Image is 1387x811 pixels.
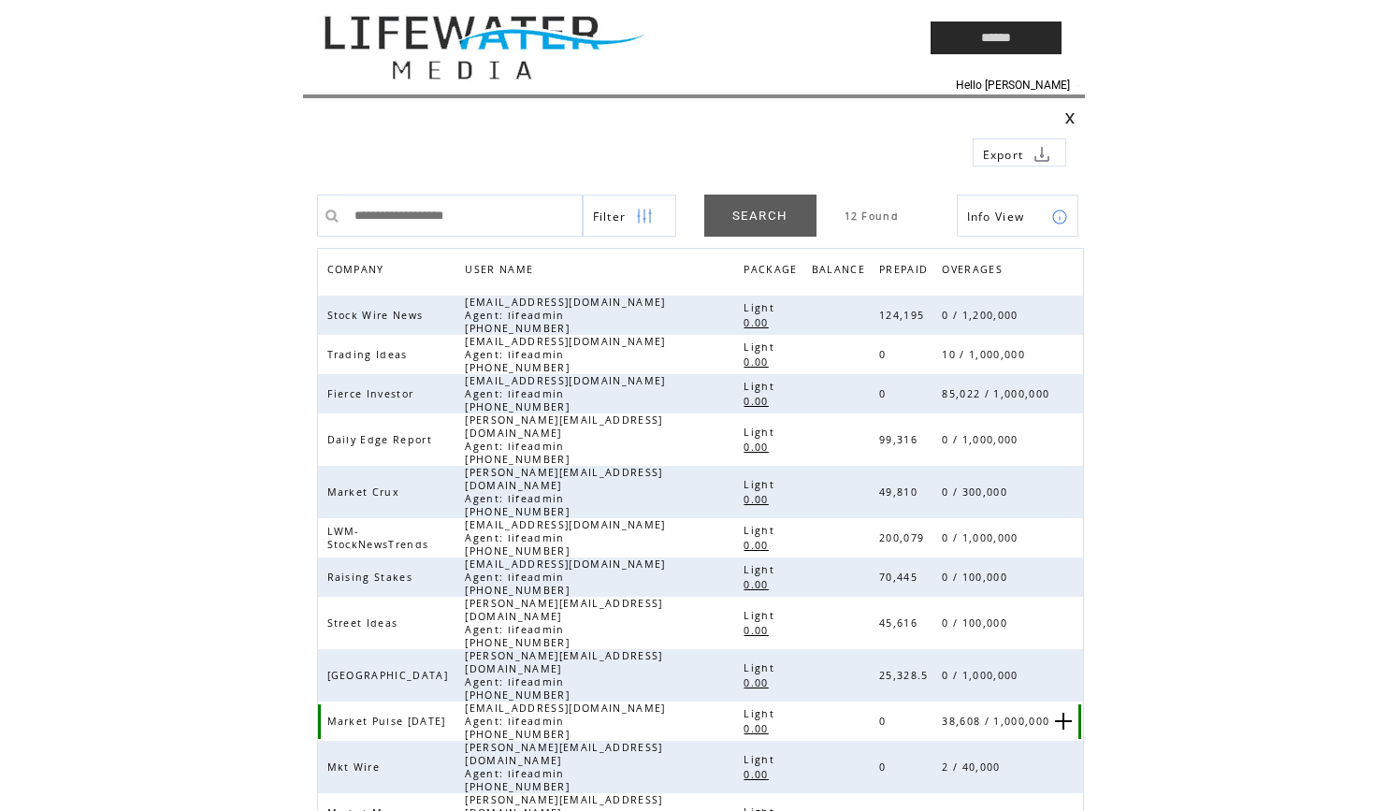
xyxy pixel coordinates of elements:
img: download.png [1033,146,1050,163]
span: PREPAID [879,258,932,285]
span: [GEOGRAPHIC_DATA] [327,669,454,682]
span: 0 [879,387,890,400]
a: 0.00 [744,491,777,507]
span: Market Pulse [DATE] [327,715,451,728]
span: Street Ideas [327,616,403,630]
span: LWM-StockNewsTrends [327,525,434,551]
span: 0.00 [744,395,773,408]
span: [EMAIL_ADDRESS][DOMAIN_NAME] Agent: lifeadmin [PHONE_NUMBER] [465,702,665,741]
span: 0 / 300,000 [942,485,1012,499]
span: 0.00 [744,539,773,552]
a: Export [973,138,1066,167]
span: PACKAGE [744,258,802,285]
span: Light [744,661,779,674]
span: 0 / 1,000,000 [942,669,1022,682]
a: 0.00 [744,766,777,782]
span: USER NAME [465,258,538,285]
span: [EMAIL_ADDRESS][DOMAIN_NAME] Agent: lifeadmin [PHONE_NUMBER] [465,518,665,558]
span: Market Crux [327,485,405,499]
span: [PERSON_NAME][EMAIL_ADDRESS][DOMAIN_NAME] Agent: lifeadmin [PHONE_NUMBER] [465,741,662,793]
span: 200,079 [879,531,929,544]
a: Add or Remove credits [1055,713,1072,730]
span: Light [744,707,779,720]
span: [EMAIL_ADDRESS][DOMAIN_NAME] Agent: lifeadmin [PHONE_NUMBER] [465,374,665,413]
img: info.png [1051,209,1068,225]
span: 85,022 / 1,000,000 [942,387,1054,400]
span: Light [744,753,779,766]
a: 0.00 [744,576,777,592]
span: 0 [879,715,890,728]
span: [EMAIL_ADDRESS][DOMAIN_NAME] Agent: lifeadmin [PHONE_NUMBER] [465,335,665,374]
span: 0 [879,348,890,361]
a: OVERAGES [942,258,1012,285]
span: 0.00 [744,493,773,506]
span: 0.00 [744,441,773,454]
span: 0 / 1,000,000 [942,531,1022,544]
a: Info View [957,195,1078,237]
a: 0.00 [744,674,777,690]
span: [EMAIL_ADDRESS][DOMAIN_NAME] Agent: lifeadmin [PHONE_NUMBER] [465,558,665,597]
span: 0.00 [744,768,773,781]
span: 49,810 [879,485,922,499]
span: 99,316 [879,433,922,446]
span: [PERSON_NAME][EMAIL_ADDRESS][DOMAIN_NAME] Agent: lifeadmin [PHONE_NUMBER] [465,597,662,649]
span: 0.00 [744,676,773,689]
a: SEARCH [704,195,816,237]
span: Hello [PERSON_NAME] [956,79,1070,92]
span: Light [744,380,779,393]
span: 0 / 100,000 [942,616,1012,630]
span: 0.00 [744,316,773,329]
a: 0.00 [744,720,777,736]
span: Show filters [593,209,627,224]
span: 124,195 [879,309,929,322]
span: 12 Found [845,210,900,223]
span: 10 / 1,000,000 [942,348,1030,361]
a: PACKAGE [744,258,806,285]
span: COMPANY [327,258,389,285]
a: Filter [583,195,676,237]
span: 0.00 [744,355,773,369]
a: 0.00 [744,314,777,330]
span: Light [744,340,779,354]
span: Mkt Wire [327,760,385,774]
span: [PERSON_NAME][EMAIL_ADDRESS][DOMAIN_NAME] Agent: lifeadmin [PHONE_NUMBER] [465,466,662,518]
span: 38,608 / 1,000,000 [942,715,1054,728]
span: 0.00 [744,722,773,735]
span: Light [744,301,779,314]
a: 0.00 [744,622,777,638]
span: OVERAGES [942,258,1007,285]
span: [PERSON_NAME][EMAIL_ADDRESS][DOMAIN_NAME] Agent: lifeadmin [PHONE_NUMBER] [465,649,662,702]
span: Light [744,563,779,576]
span: Raising Stakes [327,571,418,584]
span: Light [744,609,779,622]
a: 0.00 [744,354,777,369]
span: Light [744,426,779,439]
a: BALANCE [812,258,874,285]
span: BALANCE [812,258,870,285]
span: 0.00 [744,578,773,591]
a: COMPANY [327,263,389,274]
span: 0.00 [744,624,773,637]
span: Light [744,478,779,491]
span: Stock Wire News [327,309,428,322]
span: Show Info View [967,209,1025,224]
span: 45,616 [879,616,922,630]
span: 0 / 1,200,000 [942,309,1022,322]
span: Trading Ideas [327,348,412,361]
span: Export to csv file [983,147,1024,163]
span: 0 [879,760,890,774]
span: Daily Edge Report [327,433,438,446]
span: 0 / 1,000,000 [942,433,1022,446]
span: [EMAIL_ADDRESS][DOMAIN_NAME] Agent: lifeadmin [PHONE_NUMBER] [465,296,665,335]
span: Light [744,524,779,537]
span: 70,445 [879,571,922,584]
a: 0.00 [744,393,777,409]
img: filters.png [636,196,653,238]
span: 2 / 40,000 [942,760,1004,774]
span: 25,328.5 [879,669,933,682]
span: 0 / 100,000 [942,571,1012,584]
a: 0.00 [744,537,777,553]
span: Fierce Investor [327,387,419,400]
a: PREPAID [879,258,937,285]
span: [PERSON_NAME][EMAIL_ADDRESS][DOMAIN_NAME] Agent: lifeadmin [PHONE_NUMBER] [465,413,662,466]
